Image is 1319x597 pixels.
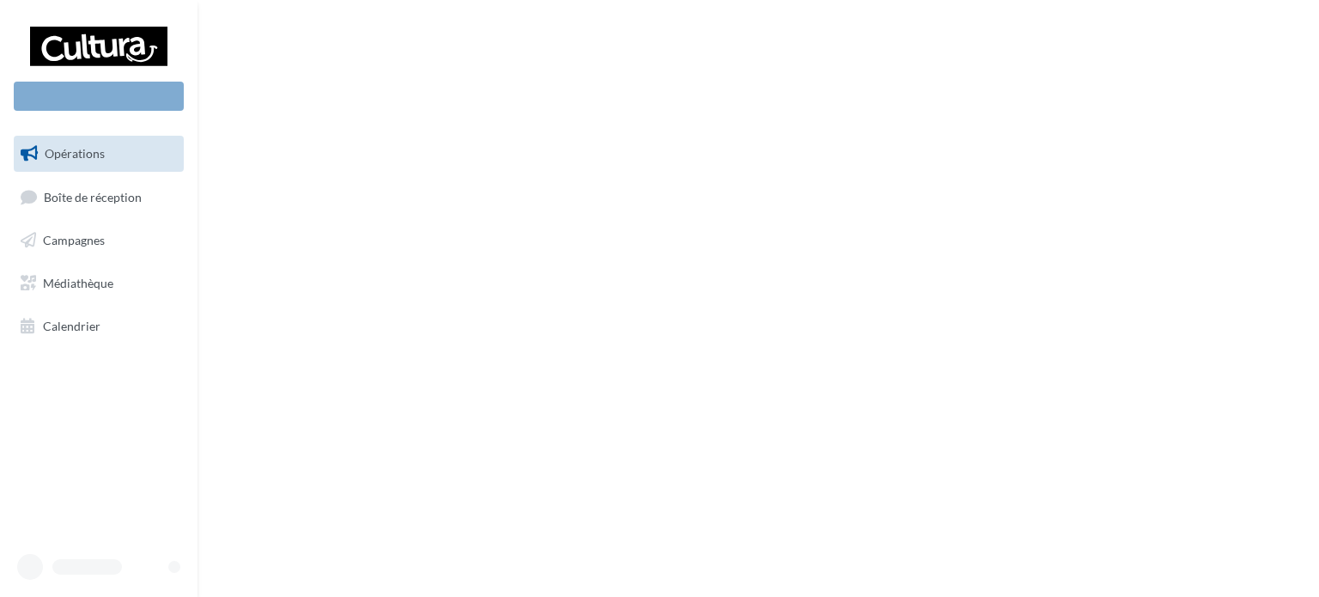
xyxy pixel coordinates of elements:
span: Calendrier [43,318,100,332]
div: Nouvelle campagne [14,82,184,111]
a: Opérations [10,136,187,172]
a: Médiathèque [10,265,187,302]
a: Campagnes [10,222,187,259]
span: Boîte de réception [44,189,142,204]
span: Médiathèque [43,276,113,290]
span: Campagnes [43,233,105,247]
span: Opérations [45,146,105,161]
a: Calendrier [10,308,187,344]
a: Boîte de réception [10,179,187,216]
